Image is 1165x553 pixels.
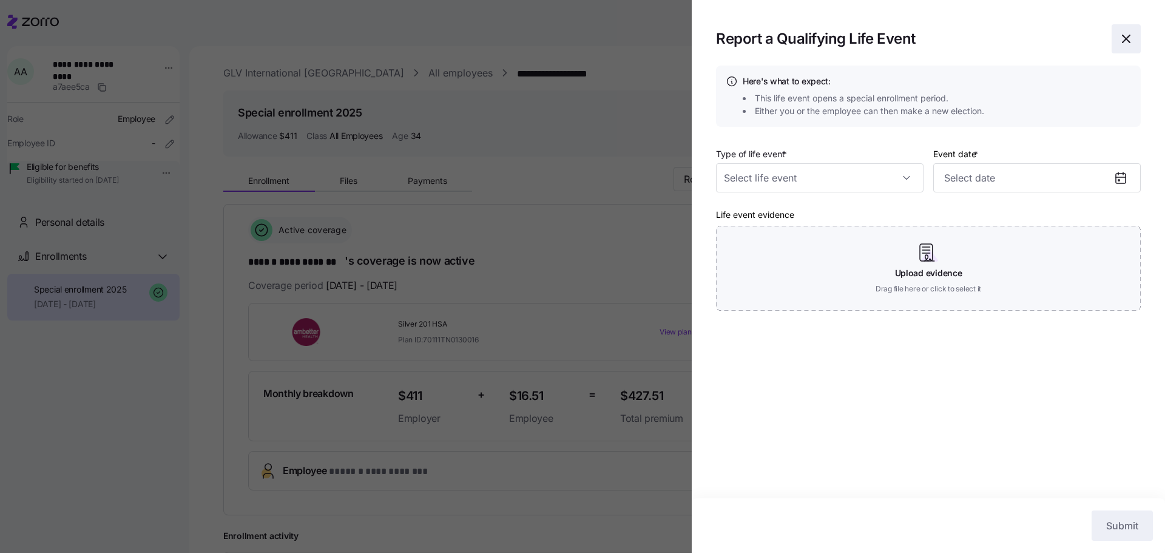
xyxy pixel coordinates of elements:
[755,92,948,104] span: This life event opens a special enrollment period.
[716,208,794,222] label: Life event evidence
[755,105,984,117] span: Either you or the employee can then make a new election.
[716,163,924,192] input: Select life event
[1106,518,1138,533] span: Submit
[716,148,789,161] label: Type of life event
[933,163,1141,192] input: Select date
[743,75,993,87] h4: Here's what to expect:
[1092,511,1153,541] button: Submit
[933,148,981,161] label: Event date
[716,29,916,48] h1: Report a Qualifying Life Event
